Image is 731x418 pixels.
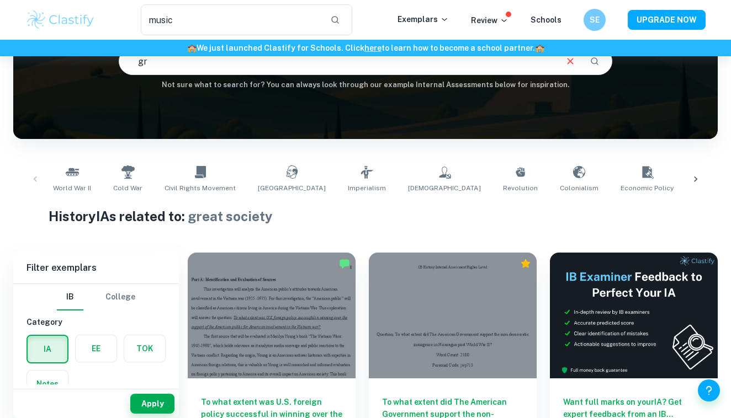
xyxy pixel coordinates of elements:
span: 🏫 [187,44,197,52]
span: [GEOGRAPHIC_DATA] [258,183,326,193]
button: Notes [27,371,68,397]
button: IB [57,284,83,310]
button: TOK [124,335,165,362]
button: Apply [130,394,174,414]
span: Revolution [503,183,538,193]
p: Review [471,14,508,26]
button: IA [28,336,67,362]
button: Search [585,52,604,71]
div: Filter type choice [57,284,135,310]
button: UPGRADE NOW [628,10,706,30]
img: Thumbnail [550,253,718,378]
img: Clastify logo [25,9,96,31]
span: Economic Policy [621,183,674,193]
span: great society [188,208,273,224]
input: Search for any exemplars... [141,4,321,35]
span: Cold War [113,183,142,193]
button: Clear [560,51,581,72]
button: College [105,284,135,310]
span: [DEMOGRAPHIC_DATA] [408,183,481,193]
span: Colonialism [560,183,598,193]
span: 🏫 [535,44,544,52]
span: Imperialism [348,183,386,193]
a: here [364,44,382,52]
button: EE [76,335,116,362]
button: SE [584,9,606,31]
button: Help and Feedback [698,379,720,401]
h6: We just launched Clastify for Schools. Click to learn how to become a school partner. [2,42,729,54]
h1: History IAs related to: [49,206,682,226]
h6: SE [589,14,601,26]
a: Schools [531,15,562,24]
div: Premium [520,258,531,269]
input: E.g. Nazi Germany, atomic bomb, USA politics... [119,46,555,77]
span: Civil Rights Movement [165,183,236,193]
h6: Category [27,316,166,328]
img: Marked [339,258,350,269]
p: Exemplars [398,13,449,25]
h6: Filter exemplars [13,253,179,283]
span: World War II [53,183,91,193]
h6: Not sure what to search for? You can always look through our example Internal Assessments below f... [13,79,718,90]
